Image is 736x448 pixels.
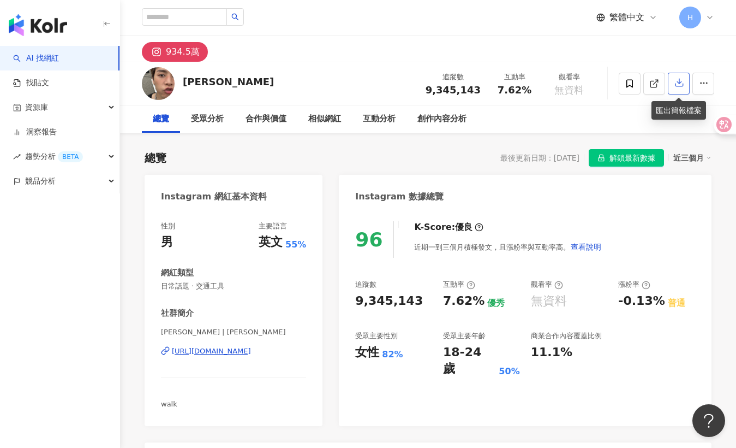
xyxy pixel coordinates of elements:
[355,191,444,203] div: Instagram 數據總覽
[554,85,584,96] span: 無資料
[618,280,650,290] div: 漲粉率
[142,67,175,100] img: KOL Avatar
[308,113,341,126] div: 相似網紅
[531,293,567,310] div: 無資料
[570,236,602,258] button: 查看說明
[618,293,665,310] div: -0.13%
[25,169,56,193] span: 競品分析
[363,113,396,126] div: 互動分析
[13,153,21,161] span: rise
[183,75,274,89] div: [PERSON_NAME]
[25,95,48,120] span: 資源庫
[355,280,376,290] div: 追蹤數
[692,404,725,437] iframe: Help Scout Beacon - Open
[259,234,283,251] div: 英文
[531,280,563,290] div: 觀看率
[153,113,169,126] div: 總覽
[382,349,403,361] div: 82%
[531,331,602,341] div: 商業合作內容覆蓋比例
[285,239,306,251] span: 55%
[443,293,484,310] div: 7.62%
[589,149,664,167] button: 解鎖最新數據
[417,113,466,126] div: 創作內容分析
[651,101,706,120] div: 匯出簡報檔案
[161,327,306,337] span: [PERSON_NAME] | [PERSON_NAME]
[355,344,379,361] div: 女性
[161,234,173,251] div: 男
[426,84,481,96] span: 9,345,143
[355,293,423,310] div: 9,345,143
[426,72,481,82] div: 追蹤數
[58,151,83,162] div: BETA
[609,11,644,23] span: 繁體中文
[498,85,531,96] span: 7.62%
[246,113,286,126] div: 合作與價值
[13,53,59,64] a: searchAI 找網紅
[9,14,67,36] img: logo
[166,44,200,60] div: 934.5萬
[355,331,398,341] div: 受眾主要性別
[355,228,382,251] div: 96
[161,400,177,408] span: walk
[443,280,475,290] div: 互動率
[161,346,306,356] a: [URL][DOMAIN_NAME]
[531,344,572,361] div: 11.1%
[500,154,579,162] div: 最後更新日期：[DATE]
[499,366,519,378] div: 50%
[687,11,693,23] span: H
[673,151,711,165] div: 近三個月
[443,344,496,378] div: 18-24 歲
[414,236,602,258] div: 近期一到三個月積極發文，且漲粉率與互動率高。
[609,150,655,167] span: 解鎖最新數據
[161,221,175,231] div: 性別
[161,191,267,203] div: Instagram 網紅基本資料
[161,281,306,291] span: 日常話題 · 交通工具
[231,13,239,21] span: search
[13,78,49,89] a: 找貼文
[443,331,486,341] div: 受眾主要年齡
[548,72,590,82] div: 觀看率
[191,113,224,126] div: 受眾分析
[161,308,194,319] div: 社群簡介
[487,297,505,309] div: 優秀
[597,154,605,162] span: lock
[142,42,208,62] button: 934.5萬
[414,221,483,233] div: K-Score :
[172,346,251,356] div: [URL][DOMAIN_NAME]
[25,144,83,169] span: 趨勢分析
[259,221,287,231] div: 主要語言
[145,150,166,166] div: 總覽
[161,267,194,279] div: 網紅類型
[571,243,601,251] span: 查看說明
[668,297,685,309] div: 普通
[494,72,535,82] div: 互動率
[455,221,472,233] div: 優良
[13,127,57,138] a: 洞察報告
